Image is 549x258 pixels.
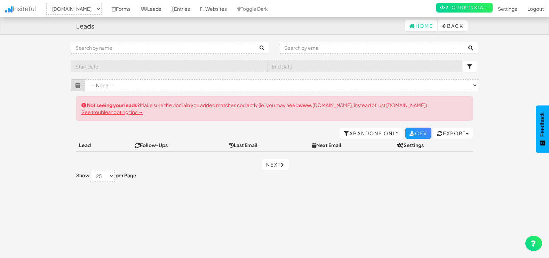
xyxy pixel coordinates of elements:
a: Next [262,159,289,170]
a: Abandons Only [340,128,404,139]
button: Feedback - Show survey [536,105,549,153]
img: icon.png [5,6,13,13]
label: per Page [116,172,136,179]
th: Follow-Ups [132,139,226,152]
div: Make sure the domain you added matches correctly (ie. you may need [DOMAIN_NAME], instead of just... [76,96,473,121]
input: End Date [267,61,463,72]
a: Home [405,20,437,31]
strong: www. [299,102,312,108]
label: Show [76,172,89,179]
th: Next Email [309,139,395,152]
button: Back [438,20,468,31]
span: Feedback [539,112,546,137]
input: Search by email [280,42,464,54]
th: Last Email [226,139,310,152]
a: 2-Click Install [436,3,493,13]
strong: Not seeing your leads? [87,102,140,108]
th: Lead [76,139,119,152]
h4: Leads [76,23,94,30]
a: CSV [405,128,431,139]
th: Settings [395,139,473,152]
input: Start Date [71,61,266,72]
a: See troubleshooting tips → [81,109,143,115]
button: Export [433,128,473,139]
input: Search by name [71,42,256,54]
